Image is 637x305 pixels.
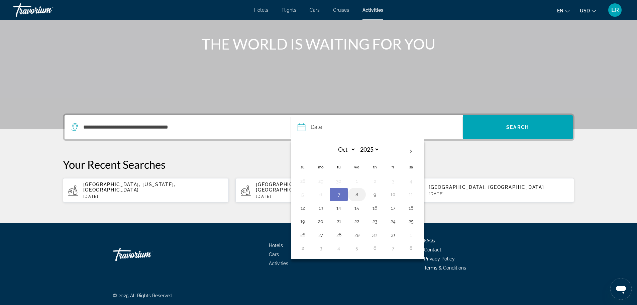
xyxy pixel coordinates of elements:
[351,176,362,186] button: Day 1
[580,6,596,15] button: Change currency
[298,115,462,139] button: DateDate
[282,7,296,13] a: Flights
[424,247,441,252] a: Contact
[351,243,362,253] button: Day 5
[408,178,574,203] button: [GEOGRAPHIC_DATA], [GEOGRAPHIC_DATA][DATE]
[388,190,398,199] button: Day 10
[388,203,398,213] button: Day 17
[606,3,624,17] button: User Menu
[406,243,416,253] button: Day 8
[424,238,435,243] a: FAQs
[193,35,444,53] h1: THE WORLD IS WAITING FOR YOU
[388,243,398,253] button: Day 7
[13,1,80,19] a: Travorium
[315,230,326,239] button: Day 27
[297,203,308,213] button: Day 12
[406,230,416,239] button: Day 1
[297,243,308,253] button: Day 2
[256,182,348,193] span: [GEOGRAPHIC_DATA], [US_STATE], [GEOGRAPHIC_DATA]
[269,252,279,257] a: Cars
[362,7,383,13] a: Activities
[369,230,380,239] button: Day 30
[333,7,349,13] a: Cruises
[557,8,563,13] span: en
[65,115,573,139] div: Search widget
[388,217,398,226] button: Day 24
[297,217,308,226] button: Day 19
[610,278,632,300] iframe: Button to launch messaging window
[83,194,224,199] p: [DATE]
[580,8,590,13] span: USD
[429,192,569,196] p: [DATE]
[369,190,380,199] button: Day 9
[406,203,416,213] button: Day 18
[269,243,283,248] a: Hotels
[351,203,362,213] button: Day 15
[235,178,402,203] button: [GEOGRAPHIC_DATA], [US_STATE], [GEOGRAPHIC_DATA][DATE]
[557,6,570,15] button: Change language
[315,176,326,186] button: Day 29
[358,144,380,155] select: Select year
[254,7,268,13] a: Hotels
[611,7,619,13] span: LR
[310,7,320,13] a: Cars
[424,265,466,271] a: Terms & Conditions
[333,243,344,253] button: Day 4
[369,217,380,226] button: Day 23
[83,122,281,132] input: Search destination
[369,243,380,253] button: Day 6
[333,176,344,186] button: Day 30
[388,176,398,186] button: Day 3
[333,230,344,239] button: Day 28
[351,230,362,239] button: Day 29
[463,115,573,139] button: Search
[113,244,180,264] a: Go Home
[506,125,529,130] span: Search
[297,176,308,186] button: Day 28
[351,217,362,226] button: Day 22
[406,176,416,186] button: Day 4
[297,230,308,239] button: Day 26
[369,203,380,213] button: Day 16
[63,158,574,171] p: Your Recent Searches
[315,243,326,253] button: Day 3
[406,190,416,199] button: Day 11
[369,176,380,186] button: Day 2
[333,203,344,213] button: Day 14
[297,190,308,199] button: Day 5
[63,178,229,203] button: [GEOGRAPHIC_DATA], [US_STATE], [GEOGRAPHIC_DATA][DATE]
[351,190,362,199] button: Day 8
[429,184,544,190] span: [GEOGRAPHIC_DATA], [GEOGRAPHIC_DATA]
[424,256,455,261] a: Privacy Policy
[315,217,326,226] button: Day 20
[269,261,288,266] a: Activities
[402,144,420,159] button: Next month
[406,217,416,226] button: Day 25
[333,217,344,226] button: Day 21
[83,182,176,193] span: [GEOGRAPHIC_DATA], [US_STATE], [GEOGRAPHIC_DATA]
[388,230,398,239] button: Day 31
[113,293,174,298] span: © 2025 All Rights Reserved.
[256,194,396,199] p: [DATE]
[315,203,326,213] button: Day 13
[294,144,420,255] table: Left calendar grid
[333,190,344,199] button: Day 7
[334,144,356,155] select: Select month
[315,190,326,199] button: Day 6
